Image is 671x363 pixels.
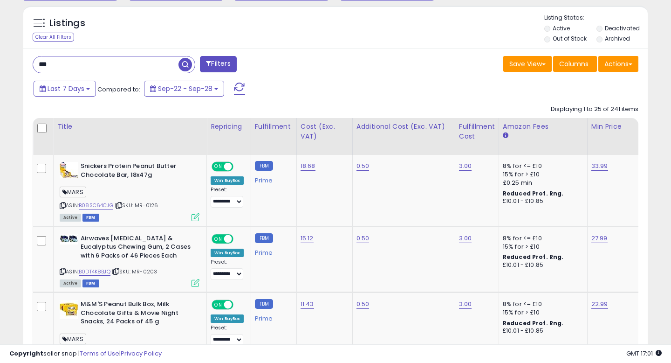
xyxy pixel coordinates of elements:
[60,300,78,319] img: 41Gg9VMQcAL._SL40_.jpg
[60,187,86,197] span: MARS
[82,214,99,222] span: FBM
[115,202,158,209] span: | SKU: MR-0126
[211,122,247,132] div: Repricing
[60,162,199,220] div: ASIN:
[503,56,552,72] button: Save View
[60,334,86,344] span: MARS
[503,308,580,317] div: 15% for > £10
[553,35,587,42] label: Out of Stock
[301,161,315,171] a: 18.68
[9,349,162,358] div: seller snap | |
[591,300,608,309] a: 22.99
[232,163,247,171] span: OFF
[211,187,244,208] div: Preset:
[60,279,81,287] span: All listings currently available for purchase on Amazon
[591,161,608,171] a: 33.99
[503,179,580,187] div: £0.25 min
[212,235,224,243] span: ON
[60,162,78,178] img: 41-zMzsihvL._SL40_.jpg
[356,300,370,309] a: 0.50
[553,24,570,32] label: Active
[356,234,370,243] a: 0.50
[503,300,580,308] div: 8% for <= £10
[82,279,99,287] span: FBM
[503,170,580,179] div: 15% for > £10
[503,234,580,243] div: 8% for <= £10
[301,122,349,141] div: Cost (Exc. VAT)
[211,249,244,257] div: Win BuyBox
[158,84,212,93] span: Sep-22 - Sep-28
[503,122,583,132] div: Amazon Fees
[212,301,224,309] span: ON
[81,234,194,263] b: Airwaves [MEDICAL_DATA] & Eucalyptus Chewing Gum, 2 Cases with 6 Packs of 46 Pieces Each
[60,234,199,286] div: ASIN:
[81,162,194,181] b: Snickers Protein Peanut Butter Chocolate Bar, 18x47g
[459,122,495,141] div: Fulfillment Cost
[503,243,580,251] div: 15% for > £10
[503,261,580,269] div: £10.01 - £10.85
[598,56,638,72] button: Actions
[255,161,273,171] small: FBM
[503,197,580,205] div: £10.01 - £10.85
[503,132,508,140] small: Amazon Fees.
[33,33,74,42] div: Clear All Filters
[212,163,224,171] span: ON
[211,325,244,346] div: Preset:
[356,161,370,171] a: 0.50
[80,349,119,358] a: Terms of Use
[81,300,194,328] b: M&M'S Peanut Bulk Box, Milk Chocolate Gifts & Movie Night Snacks, 24 Packs of 45 g
[255,299,273,309] small: FBM
[503,253,564,261] b: Reduced Prof. Rng.
[211,314,244,323] div: Win BuyBox
[503,319,564,327] b: Reduced Prof. Rng.
[144,81,224,97] button: Sep-22 - Sep-28
[255,122,293,132] div: Fulfillment
[503,162,580,170] div: 8% for <= £10
[112,268,157,275] span: | SKU: MR-0203
[459,161,472,171] a: 3.00
[255,311,289,322] div: Prime
[626,349,662,358] span: 2025-10-6 17:01 GMT
[9,349,43,358] strong: Copyright
[559,59,589,69] span: Columns
[301,300,314,309] a: 11.43
[553,56,597,72] button: Columns
[591,122,639,132] div: Min Price
[255,245,289,257] div: Prime
[48,84,84,93] span: Last 7 Days
[459,234,472,243] a: 3.00
[544,14,648,22] p: Listing States:
[459,300,472,309] a: 3.00
[551,105,638,114] div: Displaying 1 to 25 of 241 items
[200,56,236,72] button: Filters
[232,301,247,309] span: OFF
[503,189,564,197] b: Reduced Prof. Rng.
[503,327,580,335] div: £10.01 - £10.85
[57,122,203,132] div: Title
[211,176,244,185] div: Win BuyBox
[49,17,85,30] h5: Listings
[591,234,608,243] a: 27.99
[255,173,289,184] div: Prime
[60,234,78,244] img: 41JVXGFXPpL._SL40_.jpg
[211,259,244,280] div: Preset:
[605,35,630,42] label: Archived
[232,235,247,243] span: OFF
[301,234,314,243] a: 15.12
[34,81,96,97] button: Last 7 Days
[79,268,110,276] a: B0DT4K8BJQ
[605,24,640,32] label: Deactivated
[356,122,451,132] div: Additional Cost (Exc. VAT)
[79,202,113,209] a: B08SC64CJG
[60,214,81,222] span: All listings currently available for purchase on Amazon
[255,233,273,243] small: FBM
[121,349,162,358] a: Privacy Policy
[97,85,140,94] span: Compared to:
